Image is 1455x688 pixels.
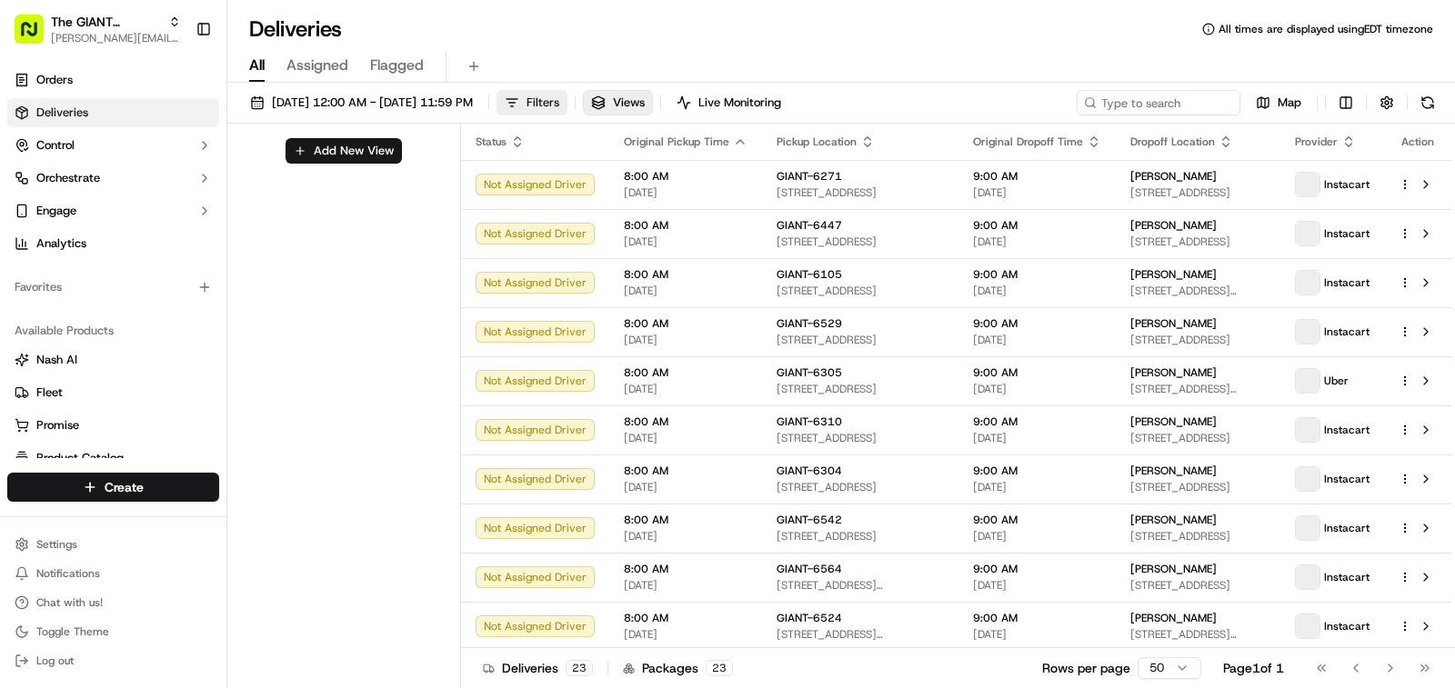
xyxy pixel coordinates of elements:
a: Product Catalog [15,450,212,466]
span: Uber [1324,374,1349,388]
span: [DATE] [973,234,1101,249]
span: 9:00 AM [973,267,1101,282]
span: [DATE] [973,185,1101,200]
span: Toggle Theme [36,624,109,639]
span: Instacart [1324,275,1370,290]
p: Rows per page [1042,659,1130,677]
div: Favorites [7,273,219,302]
span: [DATE] [973,382,1101,396]
span: Nash AI [36,352,77,368]
button: Log out [7,648,219,673]
span: [DATE] [624,284,748,298]
span: [STREET_ADDRESS] [777,284,944,298]
span: Live Monitoring [698,95,781,111]
span: 8:00 AM [624,611,748,625]
span: Flagged [370,55,424,76]
button: Product Catalog [7,444,219,473]
span: Fleet [36,384,63,401]
span: [PERSON_NAME] [1130,316,1217,331]
span: The GIANT Company [51,13,161,31]
span: API Documentation [172,264,292,282]
span: 8:00 AM [624,316,748,331]
div: Action [1399,135,1437,149]
span: 9:00 AM [973,464,1101,478]
span: Orders [36,72,73,88]
span: [STREET_ADDRESS] [777,185,944,200]
span: 8:00 AM [624,513,748,527]
span: Instacart [1324,619,1370,633]
span: Engage [36,203,76,219]
span: [DATE] [624,382,748,396]
span: GIANT-6529 [777,316,842,331]
span: Filters [527,95,559,111]
span: [STREET_ADDRESS] [777,529,944,543]
div: Start new chat [62,174,298,192]
span: 9:00 AM [973,513,1101,527]
span: [PERSON_NAME][EMAIL_ADDRESS][DOMAIN_NAME] [51,31,181,45]
span: Map [1278,95,1301,111]
div: 💻 [154,265,168,280]
span: Original Dropoff Time [973,135,1083,149]
span: [DATE] [973,627,1101,642]
div: 23 [566,660,593,676]
span: Original Pickup Time [624,135,729,149]
span: 8:00 AM [624,169,748,184]
span: Notifications [36,566,100,581]
span: Dropoff Location [1130,135,1215,149]
span: [PERSON_NAME] [1130,562,1217,576]
span: GIANT-6564 [777,562,842,576]
span: Chat with us! [36,595,103,610]
button: Live Monitoring [668,90,789,115]
span: [DATE] [624,529,748,543]
span: Instacart [1324,177,1370,192]
span: [DATE] [973,284,1101,298]
span: 8:00 AM [624,414,748,429]
span: [PERSON_NAME] [1130,267,1217,282]
span: [STREET_ADDRESS][PERSON_NAME] [777,578,944,593]
span: [DATE] [624,234,748,249]
span: [PERSON_NAME] [1130,611,1217,625]
a: Promise [15,417,212,434]
div: Available Products [7,316,219,345]
span: [STREET_ADDRESS][PERSON_NAME] [777,627,944,642]
span: Settings [36,537,77,552]
span: [DATE] [624,431,748,445]
span: GIANT-6542 [777,513,842,527]
span: Deliveries [36,105,88,121]
span: All times are displayed using EDT timezone [1219,22,1433,36]
span: 9:00 AM [973,316,1101,331]
div: Page 1 of 1 [1223,659,1284,677]
span: Provider [1295,135,1338,149]
button: Orchestrate [7,164,219,193]
span: [DATE] [624,627,748,642]
span: Instacart [1324,324,1370,339]
button: Nash AI [7,345,219,374]
a: Nash AI [15,352,212,368]
a: Fleet [15,384,212,401]
span: Instacart [1324,226,1370,241]
span: [DATE] [973,480,1101,494]
button: The GIANT Company[PERSON_NAME][EMAIL_ADDRESS][DOMAIN_NAME] [7,7,188,51]
span: Instacart [1324,521,1370,535]
button: Refresh [1415,90,1440,115]
div: 📗 [18,265,33,280]
span: GIANT-6105 [777,267,842,282]
span: GIANT-6271 [777,169,842,184]
button: Promise [7,411,219,440]
button: Engage [7,196,219,225]
span: Orchestrate [36,170,100,186]
span: [STREET_ADDRESS] [1130,578,1266,593]
span: 8:00 AM [624,267,748,282]
span: [DATE] [973,431,1101,445]
span: [PERSON_NAME] [1130,365,1217,380]
input: Got a question? Start typing here... [47,117,327,136]
span: Product Catalog [36,450,124,466]
span: [DATE] [973,333,1101,347]
button: Notifications [7,561,219,586]
span: 9:00 AM [973,169,1101,184]
span: 9:00 AM [973,365,1101,380]
span: Views [613,95,645,111]
span: [DATE] [624,480,748,494]
button: Filters [497,90,567,115]
div: We're available if you need us! [62,192,230,206]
